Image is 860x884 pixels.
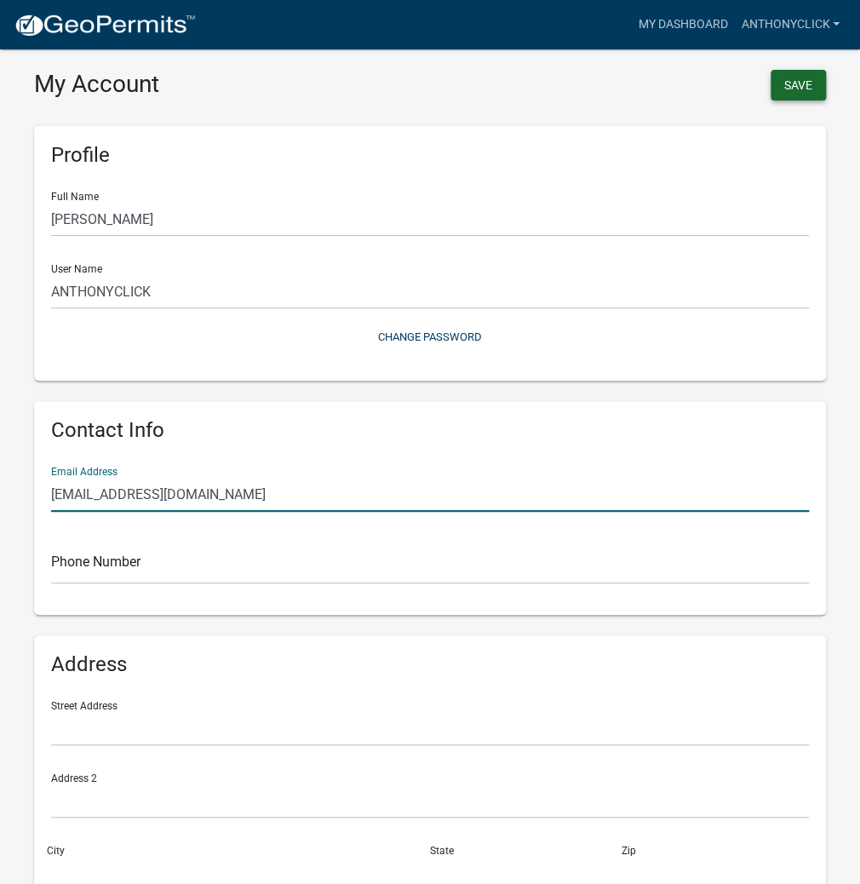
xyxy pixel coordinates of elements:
[51,652,809,677] h6: Address
[631,9,734,41] a: My Dashboard
[51,323,809,351] button: Change Password
[771,70,826,100] button: Save
[734,9,846,41] a: ANTHONYCLICK
[51,143,809,168] h6: Profile
[51,418,809,443] h6: Contact Info
[34,70,417,99] h3: My Account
